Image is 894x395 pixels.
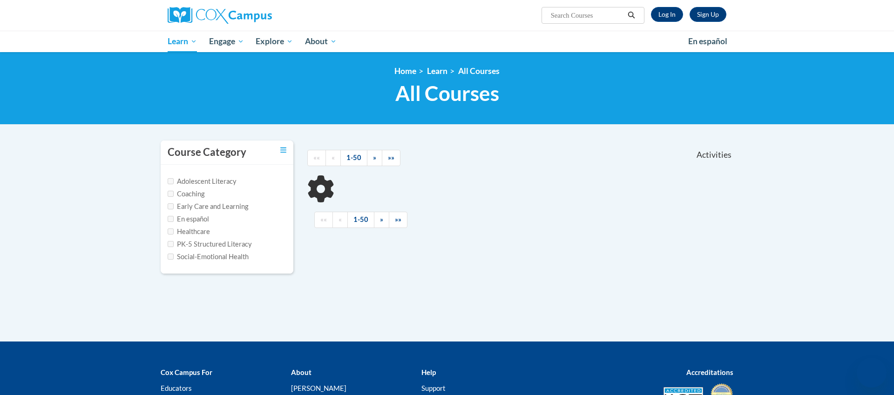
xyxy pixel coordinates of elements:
span: «« [320,215,327,223]
a: Previous [325,150,341,166]
label: Healthcare [168,227,210,237]
b: Help [421,368,436,376]
a: Register [690,7,726,22]
a: Explore [250,31,299,52]
label: Adolescent Literacy [168,176,237,187]
span: «« [313,154,320,161]
span: All Courses [395,81,499,106]
span: »» [395,215,401,223]
a: 1-50 [340,150,367,166]
span: Activities [697,150,731,160]
span: « [332,154,335,161]
a: Log In [651,7,683,22]
input: Checkbox for Options [168,216,174,222]
a: Cox Campus [168,7,345,24]
span: »» [388,154,394,161]
a: En español [682,32,733,51]
a: Previous [332,212,348,228]
span: En español [688,36,727,46]
a: Educators [161,384,192,392]
a: 1-50 [347,212,374,228]
span: About [305,36,337,47]
label: Coaching [168,189,204,199]
a: Next [374,212,389,228]
b: Accreditations [686,368,733,376]
a: About [299,31,343,52]
img: Cox Campus [168,7,272,24]
input: Checkbox for Options [168,254,174,260]
a: Begining [307,150,326,166]
a: Next [367,150,382,166]
input: Checkbox for Options [168,203,174,209]
b: Cox Campus For [161,368,212,376]
span: Explore [256,36,293,47]
span: Engage [209,36,244,47]
a: Toggle collapse [280,145,286,155]
a: End [382,150,400,166]
button: Search [624,10,638,21]
span: « [339,215,342,223]
span: » [373,154,376,161]
input: Search Courses [550,10,624,21]
a: Support [421,384,446,392]
div: Main menu [154,31,740,52]
a: Home [394,66,416,76]
a: End [389,212,407,228]
iframe: Button to launch messaging window [857,358,887,388]
input: Checkbox for Options [168,178,174,184]
label: Early Care and Learning [168,201,248,212]
label: Social-Emotional Health [168,252,249,262]
input: Checkbox for Options [168,241,174,247]
label: En español [168,214,209,224]
a: Engage [203,31,250,52]
h3: Course Category [168,145,246,160]
span: Learn [168,36,197,47]
a: Begining [314,212,333,228]
a: Learn [162,31,203,52]
a: All Courses [458,66,500,76]
a: Learn [427,66,447,76]
b: About [291,368,312,376]
label: PK-5 Structured Literacy [168,239,252,249]
input: Checkbox for Options [168,228,174,234]
input: Checkbox for Options [168,191,174,197]
span: » [380,215,383,223]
